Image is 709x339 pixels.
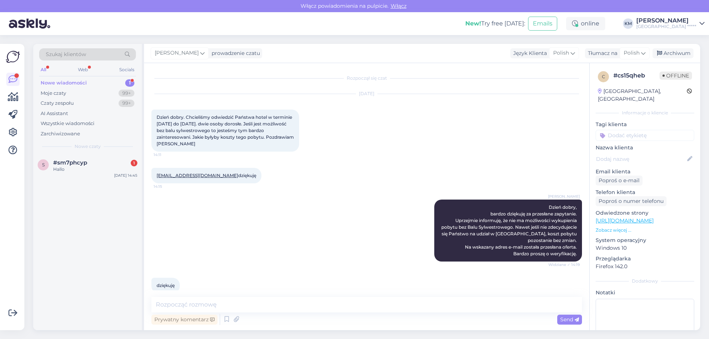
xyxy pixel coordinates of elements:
p: Odwiedzone strony [596,209,694,217]
span: [PERSON_NAME] [548,194,580,199]
div: Poproś o e-mail [596,176,643,186]
span: Szukaj klientów [46,51,86,58]
img: Askly Logo [6,50,20,64]
p: Email klienta [596,168,694,176]
p: Telefon klienta [596,188,694,196]
div: online [566,17,605,30]
div: [GEOGRAPHIC_DATA], [GEOGRAPHIC_DATA] [598,87,687,103]
span: Widziane ✓ 14:19 [548,262,580,267]
div: 99+ [119,90,134,97]
b: New! [465,20,481,27]
span: s [42,162,45,167]
span: Polish [624,49,640,57]
div: Archiwum [653,48,693,58]
a: [PERSON_NAME][GEOGRAPHIC_DATA] ***** [636,18,705,30]
input: Dodać etykietę [596,130,694,141]
div: Try free [DATE]: [465,19,525,28]
div: [DATE] 14:45 [114,173,137,178]
p: Przeglądarka [596,255,694,263]
span: dziękuję [157,173,256,178]
div: Rozpoczął się czat [151,75,582,82]
span: 14:11 [154,152,181,158]
div: Prywatny komentarz [151,315,218,325]
input: Dodaj nazwę [596,155,686,163]
div: KM [623,18,633,29]
div: Wszystkie wiadomości [41,120,95,127]
div: # cs15qheb [613,71,660,80]
div: All [39,65,48,75]
span: Polish [553,49,569,57]
div: Moje czaty [41,90,66,97]
span: c [602,74,605,79]
div: [DATE] [151,90,582,97]
span: Send [560,316,579,323]
button: Emails [528,17,557,31]
p: Windows 10 [596,244,694,252]
div: Poproś o numer telefonu [596,196,667,206]
p: Firefox 142.0 [596,263,694,270]
p: Zobacz więcej ... [596,227,694,234]
div: 1 [125,79,134,87]
div: Hallo [53,166,137,173]
div: AI Assistant [41,110,68,117]
div: Język Klienta [510,49,547,57]
span: [PERSON_NAME] [155,49,199,57]
span: 14:15 [154,184,181,189]
div: 1 [131,160,137,166]
div: prowadzenie czatu [209,49,260,57]
div: Nowe wiadomości [41,79,87,87]
span: #sm7phcyp [53,159,87,166]
span: dziękuję [157,283,175,288]
div: 99+ [119,100,134,107]
div: Informacje o kliencie [596,110,694,116]
div: Tłumacz na [585,49,617,57]
span: Dzień dobry. Chcieliśmy odwiedzić Państwa hotel w terminie [DATE] do [DATE]. dwie osoby dorosłe. ... [157,114,295,146]
div: Czaty zespołu [41,100,74,107]
p: System operacyjny [596,236,694,244]
a: [URL][DOMAIN_NAME] [596,217,654,224]
a: [EMAIL_ADDRESS][DOMAIN_NAME] [157,173,238,178]
span: Włącz [388,3,409,9]
div: Zarchiwizowane [41,130,80,138]
div: Socials [118,65,136,75]
div: Dodatkowy [596,278,694,284]
div: Web [76,65,89,75]
p: Nazwa klienta [596,144,694,152]
span: Nowe czaty [75,143,101,150]
p: Tagi klienta [596,121,694,128]
div: [PERSON_NAME] [636,18,696,24]
p: Notatki [596,289,694,297]
span: Offline [660,72,692,80]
